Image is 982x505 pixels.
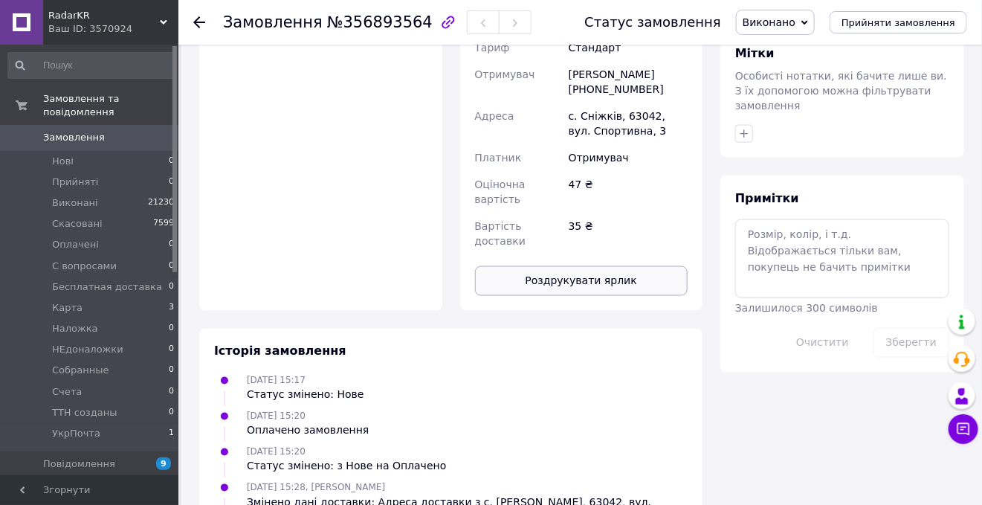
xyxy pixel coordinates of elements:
[247,387,364,402] div: Статус змінено: Нове
[169,322,174,335] span: 0
[52,155,74,168] span: Нові
[169,427,174,440] span: 1
[52,364,109,377] span: Собранные
[842,17,955,28] span: Прийняти замовлення
[52,385,82,399] span: Счета
[743,16,795,28] span: Виконано
[52,343,123,356] span: НЕдоналожки
[43,457,115,471] span: Повідомлення
[169,238,174,251] span: 0
[52,176,98,189] span: Прийняті
[169,155,174,168] span: 0
[566,103,691,144] div: с. Сніжків, 63042, вул. Спортивна, 3
[52,427,100,440] span: УкрПочта
[148,196,174,210] span: 21230
[7,52,175,79] input: Пошук
[156,457,171,470] span: 9
[247,423,369,438] div: Оплачено замовлення
[169,176,174,189] span: 0
[214,344,346,358] span: Історія замовлення
[566,171,691,213] div: 47 ₴
[52,260,117,273] span: C вопросами
[193,15,205,30] div: Повернутися назад
[52,196,98,210] span: Виконані
[169,280,174,294] span: 0
[48,9,160,22] span: RadarKR
[475,266,688,296] button: Роздрукувати ярлик
[169,343,174,356] span: 0
[43,131,105,144] span: Замовлення
[735,303,878,315] span: Залишилося 300 символів
[52,301,83,315] span: Карта
[327,13,433,31] span: №356893564
[475,110,514,122] span: Адреса
[247,447,306,457] span: [DATE] 15:20
[584,15,721,30] div: Статус замовлення
[52,406,117,419] span: ТТН созданы
[735,70,947,112] span: Особисті нотатки, які бачите лише ви. З їх допомогою можна фільтрувати замовлення
[52,217,103,231] span: Скасовані
[43,92,178,119] span: Замовлення та повідомлення
[169,385,174,399] span: 0
[830,11,967,33] button: Прийняти замовлення
[949,414,978,444] button: Чат з покупцем
[247,411,306,422] span: [DATE] 15:20
[475,152,522,164] span: Платник
[169,260,174,273] span: 0
[247,483,385,493] span: [DATE] 15:28, [PERSON_NAME]
[735,191,799,205] span: Примітки
[247,376,306,386] span: [DATE] 15:17
[475,178,526,205] span: Оціночна вартість
[247,459,446,474] div: Статус змінено: з Нове на Оплачено
[52,280,162,294] span: Бесплатная доставка
[153,217,174,231] span: 7599
[169,406,174,419] span: 0
[475,220,526,247] span: Вартість доставки
[48,22,178,36] div: Ваш ID: 3570924
[566,213,691,254] div: 35 ₴
[169,364,174,377] span: 0
[566,144,691,171] div: Отримувач
[169,301,174,315] span: 3
[52,322,98,335] span: Наложка
[223,13,323,31] span: Замовлення
[52,238,99,251] span: Оплачені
